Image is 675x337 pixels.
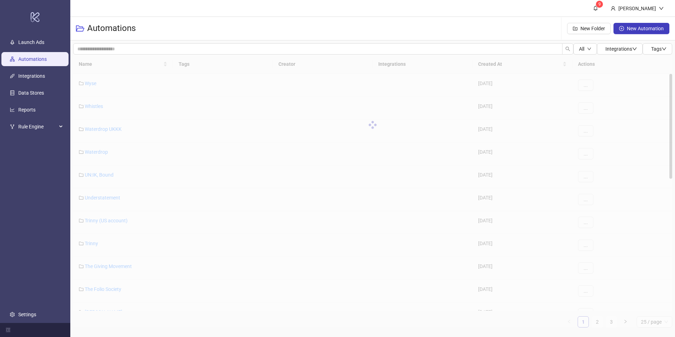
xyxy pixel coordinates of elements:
span: down [587,47,591,51]
div: [PERSON_NAME] [616,5,659,12]
span: Tags [651,46,667,52]
span: fork [10,124,15,129]
a: Data Stores [18,90,44,96]
span: search [565,46,570,51]
span: user [611,6,616,11]
button: Alldown [573,43,597,55]
span: New Folder [580,26,605,31]
button: Integrationsdown [597,43,643,55]
span: Integrations [605,46,637,52]
span: bell [593,6,598,11]
span: folder-add [573,26,578,31]
button: Tagsdown [643,43,672,55]
span: down [632,46,637,51]
sup: 9 [596,1,603,8]
button: New Automation [613,23,669,34]
a: Launch Ads [18,39,44,45]
h3: Automations [87,23,136,34]
span: All [579,46,584,52]
span: New Automation [627,26,664,31]
a: Settings [18,312,36,317]
span: Rule Engine [18,120,57,134]
span: down [662,46,667,51]
span: folder-open [76,24,84,33]
a: Integrations [18,73,45,79]
span: plus-circle [619,26,624,31]
button: New Folder [567,23,611,34]
span: menu-fold [6,328,11,332]
a: Automations [18,56,47,62]
span: 9 [598,2,601,7]
a: Reports [18,107,36,113]
span: down [659,6,664,11]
